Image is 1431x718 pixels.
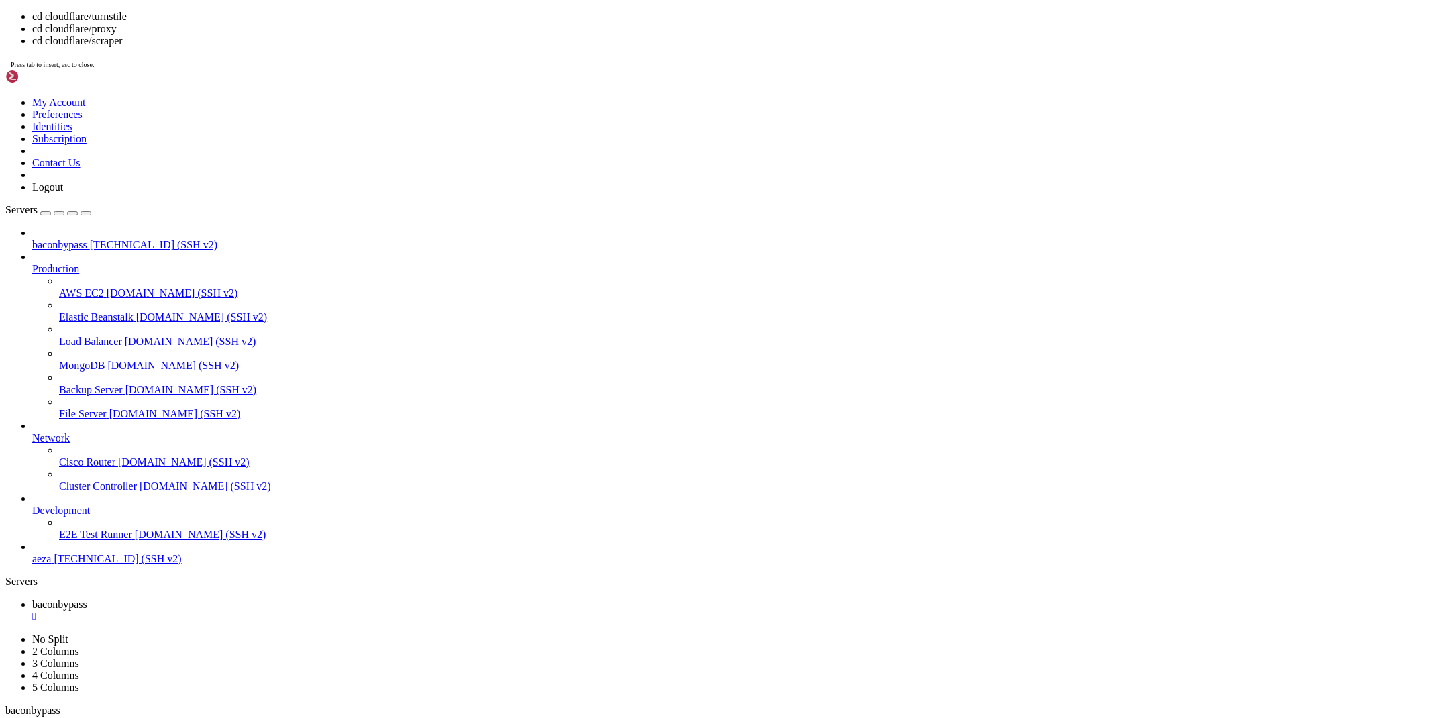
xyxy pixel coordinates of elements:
[32,263,79,274] span: Production
[32,432,70,444] span: Network
[32,239,87,250] span: baconbypass
[59,408,107,419] span: File Server
[59,372,1426,396] li: Backup Server [DOMAIN_NAME] (SSH v2)
[59,299,1426,323] li: Elastic Beanstalk [DOMAIN_NAME] (SSH v2)
[59,311,1426,323] a: Elastic Beanstalk [DOMAIN_NAME] (SSH v2)
[32,493,1426,541] li: Development
[140,480,271,492] span: [DOMAIN_NAME] (SSH v2)
[5,204,38,215] span: Servers
[59,517,1426,541] li: E2E Test Runner [DOMAIN_NAME] (SSH v2)
[32,251,1426,420] li: Production
[5,204,91,215] a: Servers
[59,529,132,540] span: E2E Test Runner
[32,599,87,610] span: baconbypass
[59,287,104,299] span: AWS EC2
[107,360,239,371] span: [DOMAIN_NAME] (SSH v2)
[32,682,79,693] a: 5 Columns
[5,705,60,716] span: baconbypass
[59,384,123,395] span: Backup Server
[59,444,1426,468] li: Cisco Router [DOMAIN_NAME] (SSH v2)
[32,646,79,657] a: 2 Columns
[32,157,81,168] a: Contact Us
[32,633,68,645] a: No Split
[32,133,87,144] a: Subscription
[118,456,250,468] span: [DOMAIN_NAME] (SSH v2)
[59,360,105,371] span: MongoDB
[59,468,1426,493] li: Cluster Controller [DOMAIN_NAME] (SSH v2)
[32,121,72,132] a: Identities
[59,456,115,468] span: Cisco Router
[125,384,257,395] span: [DOMAIN_NAME] (SSH v2)
[59,311,134,323] span: Elastic Beanstalk
[5,576,1426,588] div: Servers
[59,275,1426,299] li: AWS EC2 [DOMAIN_NAME] (SSH v2)
[59,323,1426,348] li: Load Balancer [DOMAIN_NAME] (SSH v2)
[32,505,90,516] span: Development
[125,336,256,347] span: [DOMAIN_NAME] (SSH v2)
[32,432,1426,444] a: Network
[32,553,51,564] span: aeza
[136,311,268,323] span: [DOMAIN_NAME] (SSH v2)
[32,670,79,681] a: 4 Columns
[59,384,1426,396] a: Backup Server [DOMAIN_NAME] (SSH v2)
[59,480,137,492] span: Cluster Controller
[59,408,1426,420] a: File Server [DOMAIN_NAME] (SSH v2)
[59,287,1426,299] a: AWS EC2 [DOMAIN_NAME] (SSH v2)
[32,420,1426,493] li: Network
[135,529,266,540] span: [DOMAIN_NAME] (SSH v2)
[32,109,83,120] a: Preferences
[32,23,1426,35] li: cd cloudflare/proxy
[59,336,1426,348] a: Load Balancer [DOMAIN_NAME] (SSH v2)
[32,181,63,193] a: Logout
[59,360,1426,372] a: MongoDB [DOMAIN_NAME] (SSH v2)
[59,348,1426,372] li: MongoDB [DOMAIN_NAME] (SSH v2)
[32,658,79,669] a: 3 Columns
[109,408,241,419] span: [DOMAIN_NAME] (SSH v2)
[90,239,217,250] span: [TECHNICAL_ID] (SSH v2)
[32,505,1426,517] a: Development
[59,456,1426,468] a: Cisco Router [DOMAIN_NAME] (SSH v2)
[107,287,238,299] span: [DOMAIN_NAME] (SSH v2)
[32,35,1426,47] li: cd cloudflare/scraper
[32,599,1426,623] a: baconbypass
[59,480,1426,493] a: Cluster Controller [DOMAIN_NAME] (SSH v2)
[32,227,1426,251] li: baconbypass [TECHNICAL_ID] (SSH v2)
[59,396,1426,420] li: File Server [DOMAIN_NAME] (SSH v2)
[54,553,181,564] span: [TECHNICAL_ID] (SSH v2)
[59,529,1426,541] a: E2E Test Runner [DOMAIN_NAME] (SSH v2)
[32,239,1426,251] a: baconbypass [TECHNICAL_ID] (SSH v2)
[32,611,1426,623] a: 
[32,263,1426,275] a: Production
[32,541,1426,565] li: aeza [TECHNICAL_ID] (SSH v2)
[59,336,122,347] span: Load Balancer
[11,61,94,68] span: Press tab to insert, esc to close.
[32,553,1426,565] a: aeza [TECHNICAL_ID] (SSH v2)
[5,70,83,83] img: Shellngn
[32,97,86,108] a: My Account
[32,11,1426,23] li: cd cloudflare/turnstile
